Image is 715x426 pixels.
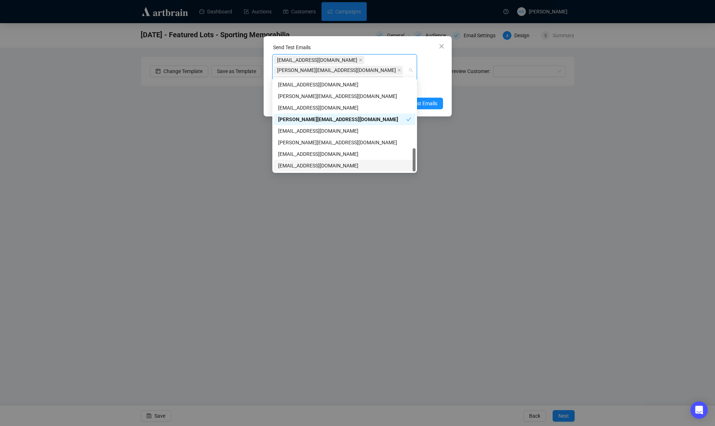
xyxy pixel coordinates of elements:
div: [EMAIL_ADDRESS][DOMAIN_NAME] [278,104,411,112]
div: christina@lelandlittle.com [274,114,416,125]
div: allie@llauctions.com [274,148,416,160]
div: Open Intercom Messenger [690,401,708,419]
span: close [359,58,362,62]
span: Send Test Emails [400,99,437,107]
span: check [406,117,411,122]
div: [EMAIL_ADDRESS][DOMAIN_NAME] [278,81,411,89]
span: [PERSON_NAME][EMAIL_ADDRESS][DOMAIN_NAME] [277,66,396,74]
div: adar.g@artbrain.co [274,102,416,114]
div: mt@lelandlittle.com [274,79,416,90]
div: [PERSON_NAME][EMAIL_ADDRESS][DOMAIN_NAME] [278,139,411,146]
div: [EMAIL_ADDRESS][DOMAIN_NAME] [278,127,411,135]
div: emilyk@lelandlittle.com [274,90,416,102]
button: Close [436,41,447,52]
div: [PERSON_NAME][EMAIL_ADDRESS][DOMAIN_NAME] [278,115,406,123]
span: [EMAIL_ADDRESS][DOMAIN_NAME] [277,56,357,64]
label: Send Test Emails [273,44,311,50]
span: close [397,68,401,72]
div: muriah@lelandlittle.com [274,160,416,171]
div: [EMAIL_ADDRESS][DOMAIN_NAME] [278,162,411,170]
div: allie@lelandlittle.com [274,125,416,137]
span: christina@lelandlittle.com [274,76,403,85]
span: lian@lelandlittle.com [274,56,364,64]
div: daniel@lelandlittle.com [274,137,416,148]
div: [EMAIL_ADDRESS][DOMAIN_NAME] [278,150,411,158]
span: [PERSON_NAME][EMAIL_ADDRESS][DOMAIN_NAME] [277,76,396,84]
span: close [439,43,444,49]
span: robyn@lelandlittle.com [274,66,403,74]
div: [PERSON_NAME][EMAIL_ADDRESS][DOMAIN_NAME] [278,92,411,100]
